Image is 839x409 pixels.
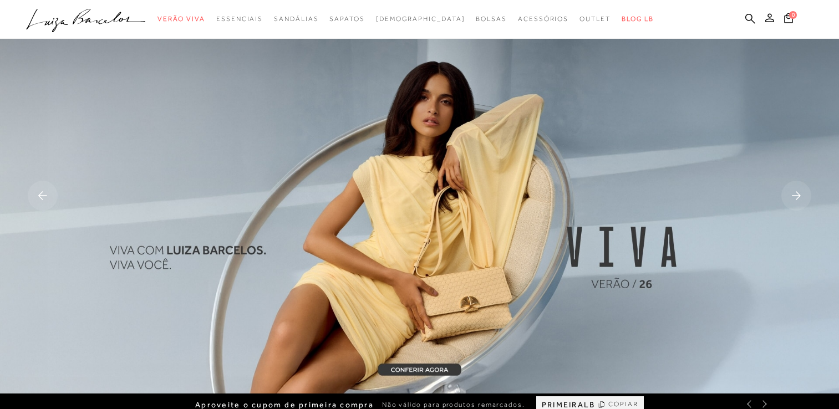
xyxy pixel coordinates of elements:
[274,15,318,23] span: Sandálias
[476,15,507,23] span: Bolsas
[518,9,568,29] a: categoryNavScreenReaderText
[157,9,205,29] a: categoryNavScreenReaderText
[579,9,611,29] a: categoryNavScreenReaderText
[274,9,318,29] a: categoryNavScreenReaderText
[157,15,205,23] span: Verão Viva
[789,11,797,19] span: 0
[579,15,611,23] span: Outlet
[376,15,465,23] span: [DEMOGRAPHIC_DATA]
[622,9,654,29] a: BLOG LB
[329,9,364,29] a: categoryNavScreenReaderText
[216,9,263,29] a: categoryNavScreenReaderText
[216,15,263,23] span: Essenciais
[476,9,507,29] a: categoryNavScreenReaderText
[376,9,465,29] a: noSubCategoriesText
[329,15,364,23] span: Sapatos
[781,12,796,27] button: 0
[622,15,654,23] span: BLOG LB
[518,15,568,23] span: Acessórios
